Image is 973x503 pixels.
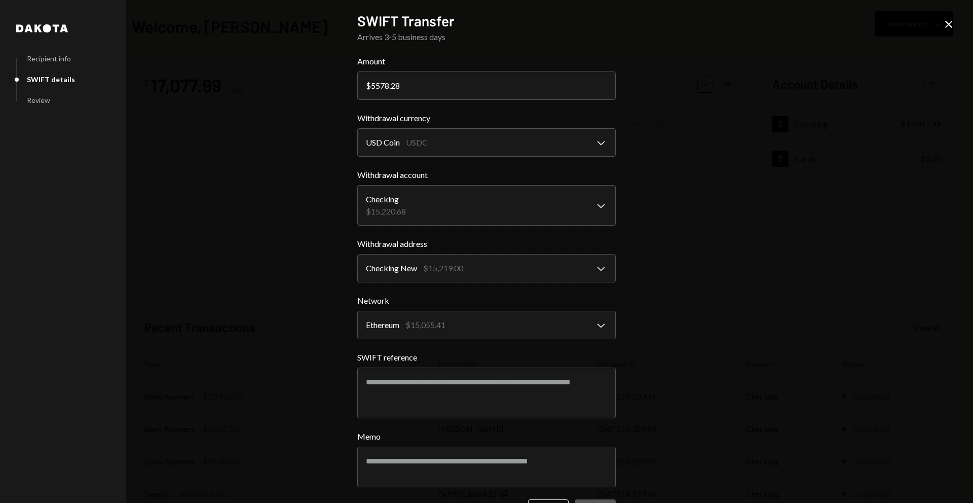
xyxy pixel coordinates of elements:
button: Network [357,311,616,339]
button: Withdrawal address [357,254,616,282]
div: Review [27,96,50,104]
label: Withdrawal currency [357,112,616,124]
div: Recipient info [27,54,71,63]
label: Withdrawal account [357,169,616,181]
div: USDC [406,136,428,149]
label: Amount [357,55,616,67]
div: $15,219.00 [423,262,463,274]
div: $ [366,81,371,90]
label: SWIFT reference [357,351,616,364]
h2: SWIFT Transfer [357,11,616,31]
label: Network [357,295,616,307]
div: SWIFT details [27,75,75,84]
button: Withdrawal currency [357,128,616,157]
label: Withdrawal address [357,238,616,250]
div: Arrives 3-5 business days [357,31,616,43]
div: $15,055.41 [405,319,445,331]
label: Memo [357,430,616,443]
button: Withdrawal account [357,185,616,226]
input: 0.00 [357,71,616,100]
